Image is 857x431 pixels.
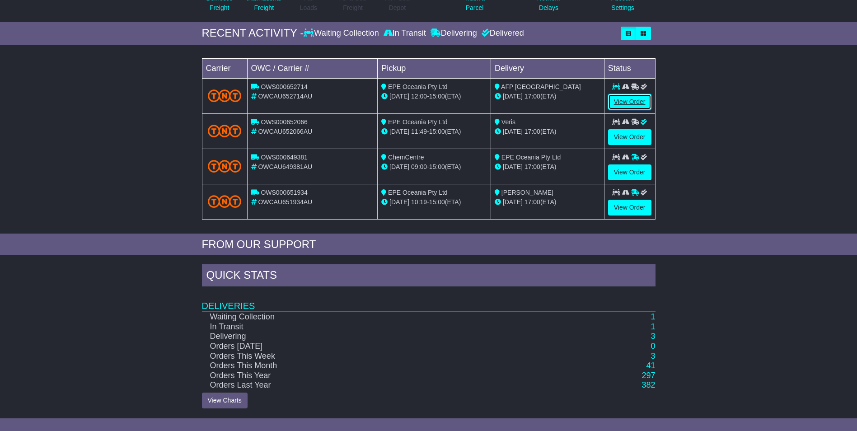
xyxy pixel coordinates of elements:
[525,163,540,170] span: 17:00
[608,200,651,215] a: View Order
[202,393,248,408] a: View Charts
[389,93,409,100] span: [DATE]
[202,351,554,361] td: Orders This Week
[202,322,554,332] td: In Transit
[495,197,600,207] div: (ETA)
[202,264,656,289] div: Quick Stats
[495,127,600,136] div: (ETA)
[429,198,445,206] span: 15:00
[429,128,445,135] span: 15:00
[525,198,540,206] span: 17:00
[651,332,655,341] a: 3
[381,162,487,172] div: - (ETA)
[202,361,554,371] td: Orders This Month
[604,58,655,78] td: Status
[261,83,308,90] span: OWS000652714
[501,118,515,126] span: Veris
[501,189,553,196] span: [PERSON_NAME]
[381,92,487,101] div: - (ETA)
[202,58,247,78] td: Carrier
[503,198,523,206] span: [DATE]
[389,198,409,206] span: [DATE]
[642,380,655,389] a: 382
[388,118,448,126] span: EPE Oceania Pty Ltd
[208,125,242,137] img: TNT_Domestic.png
[381,197,487,207] div: - (ETA)
[388,154,424,161] span: ChemCentre
[261,154,308,161] span: OWS000649381
[258,163,312,170] span: OWCAU649381AU
[261,189,308,196] span: OWS000651934
[202,332,554,342] td: Delivering
[389,128,409,135] span: [DATE]
[411,93,427,100] span: 12:00
[202,342,554,351] td: Orders [DATE]
[258,198,312,206] span: OWCAU651934AU
[651,312,655,321] a: 1
[381,28,428,38] div: In Transit
[608,129,651,145] a: View Order
[247,58,378,78] td: OWC / Carrier #
[389,163,409,170] span: [DATE]
[495,92,600,101] div: (ETA)
[503,163,523,170] span: [DATE]
[525,93,540,100] span: 17:00
[208,195,242,207] img: TNT_Domestic.png
[646,361,655,370] a: 41
[202,289,656,312] td: Deliveries
[501,154,561,161] span: EPE Oceania Pty Ltd
[202,380,554,390] td: Orders Last Year
[411,198,427,206] span: 10:19
[503,93,523,100] span: [DATE]
[651,342,655,351] a: 0
[479,28,524,38] div: Delivered
[503,128,523,135] span: [DATE]
[429,163,445,170] span: 15:00
[208,160,242,172] img: TNT_Domestic.png
[642,371,655,380] a: 297
[208,89,242,102] img: TNT_Domestic.png
[428,28,479,38] div: Delivering
[501,83,581,90] span: AFP [GEOGRAPHIC_DATA]
[495,162,600,172] div: (ETA)
[258,128,312,135] span: OWCAU652066AU
[651,322,655,331] a: 1
[491,58,604,78] td: Delivery
[258,93,312,100] span: OWCAU652714AU
[608,94,651,110] a: View Order
[651,351,655,361] a: 3
[261,118,308,126] span: OWS000652066
[388,83,448,90] span: EPE Oceania Pty Ltd
[378,58,491,78] td: Pickup
[202,312,554,322] td: Waiting Collection
[304,28,381,38] div: Waiting Collection
[411,128,427,135] span: 11:49
[202,27,304,40] div: RECENT ACTIVITY -
[608,164,651,180] a: View Order
[202,238,656,251] div: FROM OUR SUPPORT
[388,189,448,196] span: EPE Oceania Pty Ltd
[411,163,427,170] span: 09:00
[381,127,487,136] div: - (ETA)
[525,128,540,135] span: 17:00
[202,371,554,381] td: Orders This Year
[429,93,445,100] span: 15:00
